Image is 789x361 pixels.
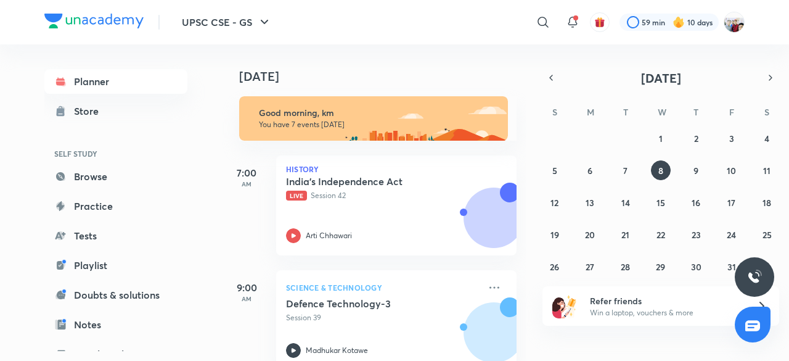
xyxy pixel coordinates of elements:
p: Madhukar Kotawe [306,345,368,356]
h6: Good morning, km [259,107,497,118]
abbr: Thursday [693,106,698,118]
abbr: October 11, 2025 [763,165,771,176]
img: referral [552,294,577,318]
h5: 9:00 [222,280,271,295]
abbr: Monday [587,106,594,118]
button: October 27, 2025 [580,257,600,276]
abbr: October 14, 2025 [621,197,630,209]
abbr: Tuesday [623,106,628,118]
button: [DATE] [560,69,762,86]
button: October 8, 2025 [651,160,671,180]
img: Company Logo [44,14,144,28]
abbr: October 25, 2025 [762,229,772,241]
button: October 4, 2025 [757,128,777,148]
abbr: October 4, 2025 [764,133,769,144]
img: avatar [594,17,605,28]
button: October 19, 2025 [545,225,565,244]
abbr: October 22, 2025 [656,229,665,241]
abbr: October 1, 2025 [659,133,663,144]
p: Win a laptop, vouchers & more [590,307,742,318]
button: October 17, 2025 [722,193,742,212]
abbr: Sunday [552,106,557,118]
abbr: October 30, 2025 [691,261,701,273]
abbr: October 13, 2025 [586,197,594,209]
button: October 15, 2025 [651,193,671,212]
span: [DATE] [641,70,681,86]
h6: Refer friends [590,294,742,307]
img: morning [239,96,508,141]
a: Tests [44,223,187,248]
img: km swarthi [724,12,745,33]
abbr: October 5, 2025 [552,165,557,176]
p: Science & Technology [286,280,480,295]
abbr: October 8, 2025 [658,165,663,176]
button: October 31, 2025 [722,257,742,276]
button: October 12, 2025 [545,193,565,212]
abbr: October 9, 2025 [693,165,698,176]
abbr: October 16, 2025 [692,197,700,209]
button: October 28, 2025 [616,257,636,276]
button: October 14, 2025 [616,193,636,212]
h6: SELF STUDY [44,143,187,164]
abbr: October 15, 2025 [656,197,665,209]
button: October 26, 2025 [545,257,565,276]
abbr: October 2, 2025 [694,133,698,144]
h4: [DATE] [239,69,529,84]
abbr: Saturday [764,106,769,118]
button: October 21, 2025 [616,225,636,244]
button: October 2, 2025 [686,128,706,148]
p: You have 7 events [DATE] [259,120,497,130]
a: Playlist [44,253,187,278]
abbr: October 19, 2025 [550,229,559,241]
button: avatar [590,12,610,32]
abbr: October 24, 2025 [727,229,736,241]
abbr: October 31, 2025 [727,261,736,273]
h5: 7:00 [222,165,271,180]
button: October 16, 2025 [686,193,706,212]
p: Session 42 [286,190,480,201]
abbr: October 6, 2025 [587,165,592,176]
a: Practice [44,194,187,218]
img: ttu [747,270,762,284]
abbr: Friday [729,106,734,118]
abbr: October 21, 2025 [621,229,629,241]
abbr: October 12, 2025 [550,197,558,209]
abbr: October 27, 2025 [586,261,594,273]
a: Notes [44,312,187,337]
p: Arti Chhawari [306,230,352,241]
p: AM [222,295,271,302]
a: Doubts & solutions [44,283,187,307]
abbr: October 28, 2025 [621,261,630,273]
button: October 24, 2025 [722,225,742,244]
span: Live [286,191,307,201]
p: AM [222,180,271,188]
button: October 3, 2025 [722,128,742,148]
abbr: October 26, 2025 [550,261,559,273]
a: Company Logo [44,14,144,31]
button: October 1, 2025 [651,128,671,148]
abbr: Wednesday [658,106,666,118]
h5: Defence Technology-3 [286,297,439,310]
button: October 7, 2025 [616,160,636,180]
a: Browse [44,164,187,189]
abbr: October 18, 2025 [762,197,771,209]
abbr: October 29, 2025 [656,261,665,273]
p: Session 39 [286,312,480,323]
div: Store [74,104,106,118]
button: UPSC CSE - GS [174,10,279,35]
button: October 18, 2025 [757,193,777,212]
abbr: October 17, 2025 [727,197,735,209]
button: October 11, 2025 [757,160,777,180]
button: October 29, 2025 [651,257,671,276]
abbr: October 3, 2025 [729,133,734,144]
button: October 9, 2025 [686,160,706,180]
button: October 13, 2025 [580,193,600,212]
button: October 25, 2025 [757,225,777,244]
button: October 5, 2025 [545,160,565,180]
abbr: October 20, 2025 [585,229,595,241]
abbr: October 7, 2025 [623,165,628,176]
button: October 22, 2025 [651,225,671,244]
a: Planner [44,69,187,94]
h5: India's Independence Act [286,175,439,188]
button: October 6, 2025 [580,160,600,180]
